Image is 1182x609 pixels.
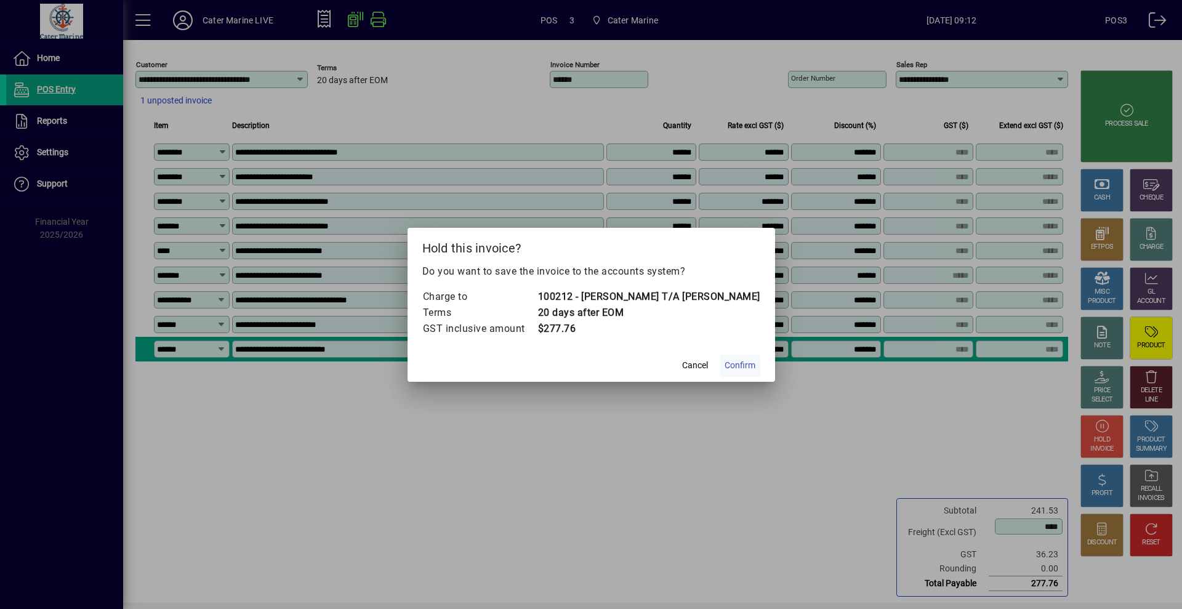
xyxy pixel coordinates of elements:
td: GST inclusive amount [422,321,537,337]
button: Confirm [720,355,760,377]
td: Terms [422,305,537,321]
h2: Hold this invoice? [408,228,775,264]
span: Confirm [725,359,755,372]
td: $277.76 [537,321,760,337]
p: Do you want to save the invoice to the accounts system? [422,264,760,279]
td: 20 days after EOM [537,305,760,321]
td: 100212 - [PERSON_NAME] T/A [PERSON_NAME] [537,289,760,305]
td: Charge to [422,289,537,305]
span: Cancel [682,359,708,372]
button: Cancel [675,355,715,377]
